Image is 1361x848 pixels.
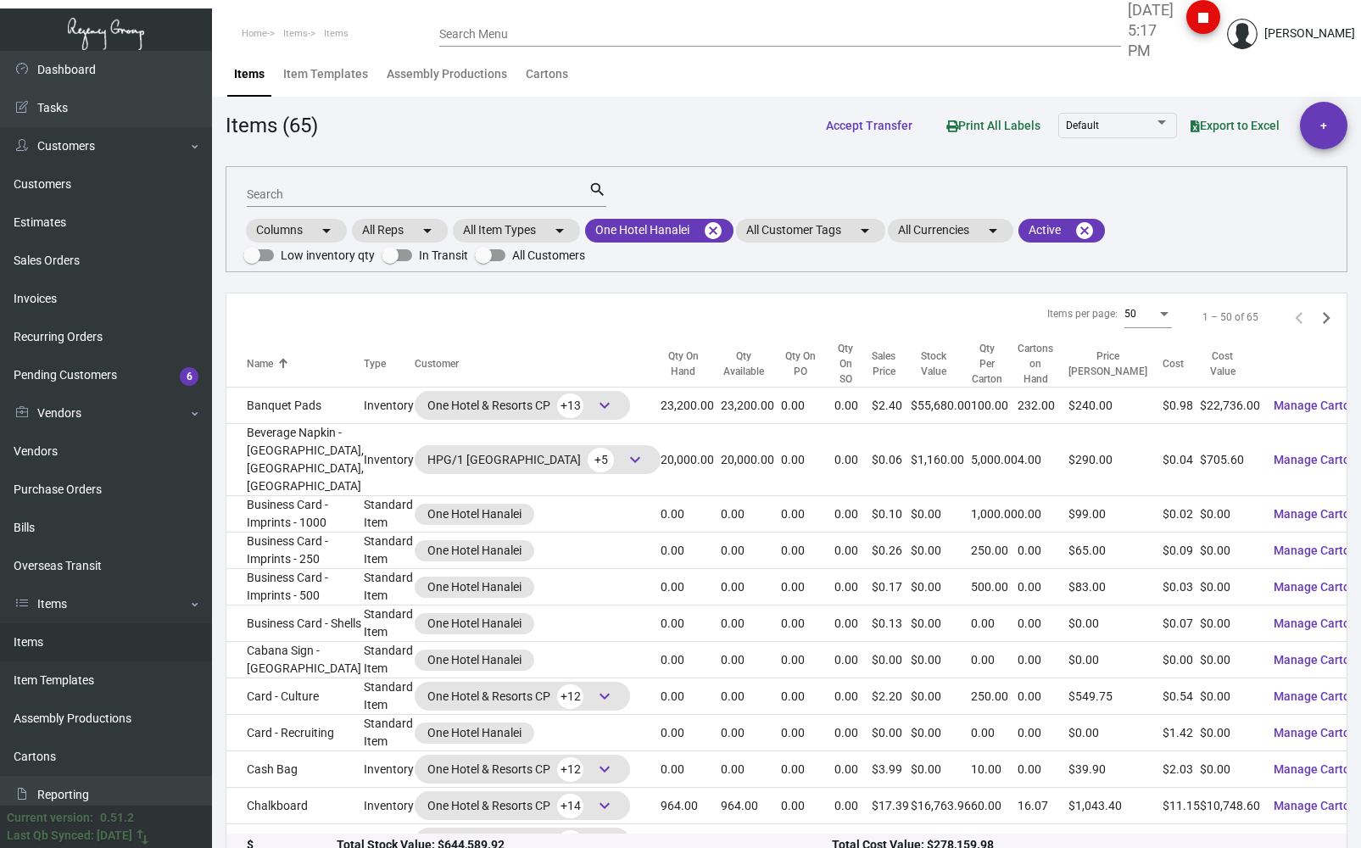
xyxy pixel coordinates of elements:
td: $0.09 [1163,533,1200,569]
div: Type [364,356,415,371]
button: Print All Labels [933,110,1054,142]
td: 964.00 [721,788,781,824]
td: Standard Item [364,496,415,533]
div: Price [PERSON_NAME] [1068,349,1147,379]
td: 0.00 [834,424,872,496]
div: HPG/1 [GEOGRAPHIC_DATA] [427,447,648,472]
td: 0.00 [1018,715,1068,751]
td: $10,748.60 [1200,788,1260,824]
td: 0.00 [781,569,834,605]
mat-chip: Active [1018,219,1105,243]
td: $0.00 [911,678,971,715]
td: $0.02 [1163,496,1200,533]
div: Sales Price [872,349,911,379]
td: 0.00 [721,605,781,642]
td: 0.00 [1018,751,1068,788]
div: Type [364,356,386,371]
span: keyboard_arrow_down [594,395,615,416]
td: $0.17 [872,569,911,605]
span: +13 [557,393,583,418]
td: 1,000.00 [971,496,1018,533]
td: $99.00 [1068,496,1163,533]
span: All Customers [512,245,585,265]
button: + [1300,102,1347,149]
td: $17.39 [872,788,911,824]
td: 0.00 [1018,605,1068,642]
td: 0.00 [661,533,721,569]
td: $0.98 [1163,388,1200,424]
td: 0.00 [721,715,781,751]
div: Qty On Hand [661,349,706,379]
td: Business Card - Shells [226,605,364,642]
span: +12 [557,757,583,782]
td: $39.90 [1068,751,1163,788]
td: $0.04 [1163,424,1200,496]
td: 0.00 [661,569,721,605]
td: 0.00 [834,642,872,678]
td: 0.00 [834,569,872,605]
td: 0.00 [781,642,834,678]
td: $0.26 [872,533,911,569]
td: Business Card - Imprints - 250 [226,533,364,569]
div: Qty On PO [781,349,819,379]
td: 250.00 [971,533,1018,569]
td: 20,000.00 [721,424,781,496]
td: 0.00 [834,605,872,642]
div: One Hotel & Resorts CP [427,683,617,709]
span: Items [324,28,349,39]
td: Business Card - Imprints - 500 [226,569,364,605]
div: Qty Per Carton [971,341,1018,387]
td: 0.00 [661,605,721,642]
span: Print All Labels [946,119,1040,132]
td: 0.00 [1018,533,1068,569]
mat-icon: arrow_drop_down [983,220,1003,241]
td: $0.00 [872,715,911,751]
td: $16,763.96 [911,788,971,824]
td: $55,680.00 [911,388,971,424]
td: $0.00 [1200,496,1260,533]
td: $549.75 [1068,678,1163,715]
td: 0.00 [721,496,781,533]
td: 0.00 [781,678,834,715]
span: Default [1066,120,1099,131]
td: 0.00 [721,642,781,678]
td: 0.00 [1018,569,1068,605]
td: 0.00 [661,642,721,678]
mat-chip: One Hotel Hanalei [585,219,733,243]
td: 250.00 [971,678,1018,715]
td: $0.00 [1200,678,1260,715]
td: 23,200.00 [661,388,721,424]
td: 0.00 [834,751,872,788]
div: Cartons on Hand [1018,341,1053,387]
th: Customer [415,341,661,388]
td: Standard Item [364,678,415,715]
td: 0.00 [834,788,872,824]
td: $0.00 [872,642,911,678]
div: One Hotel & Resorts CP [427,793,617,818]
span: + [1320,102,1327,149]
td: 0.00 [781,424,834,496]
td: Card - Recruiting [226,715,364,751]
td: $0.10 [872,496,911,533]
div: Cost Value [1200,349,1245,379]
td: 100.00 [971,388,1018,424]
td: 0.00 [781,533,834,569]
i: stop [1193,8,1213,28]
td: $0.00 [911,533,971,569]
td: Standard Item [364,642,415,678]
td: $0.00 [1200,642,1260,678]
div: 1 – 50 of 65 [1202,310,1258,325]
td: $0.00 [911,605,971,642]
mat-chip: Columns [246,219,347,243]
button: Previous page [1286,304,1313,331]
div: Assembly Productions [387,65,507,83]
td: Standard Item [364,715,415,751]
button: Next page [1313,304,1340,331]
div: Cost [1163,356,1184,371]
span: Low inventory qty [281,245,375,265]
td: Inventory [364,388,415,424]
td: Inventory [364,788,415,824]
div: Qty Available [721,349,766,379]
div: Items (65) [226,110,318,141]
td: 60.00 [971,788,1018,824]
